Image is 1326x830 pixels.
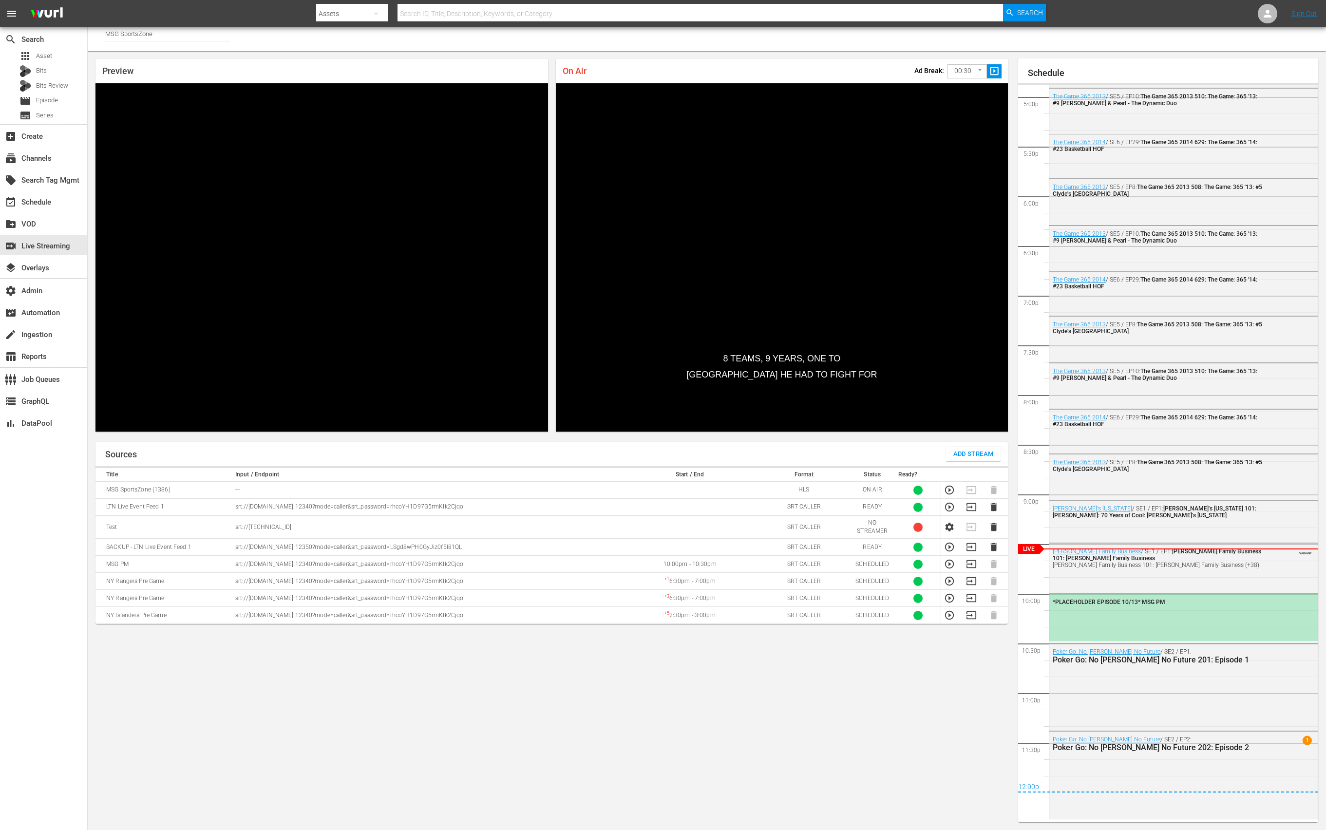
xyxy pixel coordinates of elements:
[36,51,52,61] span: Asset
[944,522,955,532] button: Configure
[1053,548,1261,562] span: [PERSON_NAME] Family Business 101: [PERSON_NAME] Family Business
[5,351,17,362] span: Reports
[5,240,17,252] span: Live Streaming
[1053,276,1106,283] a: The Game 365 2014
[1053,505,1132,512] a: [PERSON_NAME]'s [US_STATE]
[1291,10,1317,18] a: Sign Out
[1017,4,1043,21] span: Search
[5,218,17,230] span: VOD
[1053,599,1165,605] span: *PLACEHOLDER EPISODE 10/13* MSG PM
[1003,4,1046,21] button: Search
[850,499,895,516] td: READY
[1053,321,1265,335] div: / SE5 / EP8:
[95,573,232,590] td: NY Rangers Pre Game
[1053,184,1262,197] span: The Game 365 2013 508: The Game: 365 '13: #5 Clyde's [GEOGRAPHIC_DATA]
[235,594,619,603] p: srt://[DOMAIN_NAME]:12340?mode=caller&srt_password=rhcoYH1D97G5rmKIk2Cjqo
[1053,321,1262,335] span: The Game 365 2013 508: The Game: 365 '13: #5 Clyde's [GEOGRAPHIC_DATA]
[944,559,955,569] button: Preview Stream
[966,593,977,604] button: Transition
[966,502,977,512] button: Transition
[1053,548,1141,555] a: [PERSON_NAME] Family Business
[1053,459,1262,472] span: The Game 365 2013 508: The Game: 365 '13: #5 Clyde's [GEOGRAPHIC_DATA]
[947,62,987,80] div: 00:30
[944,485,955,495] button: Preview Stream
[988,522,999,532] button: Delete
[989,66,1000,77] span: slideshow_sharp
[1053,93,1257,107] span: The Game 365 2013 510: The Game: 365 '13: #9 [PERSON_NAME] & Pearl - The Dynamic Duo
[758,499,850,516] td: SRT CALLER
[5,196,17,208] span: Schedule
[622,607,758,624] td: 2:30pm - 3:00pm
[758,539,850,556] td: SRT CALLER
[95,539,232,556] td: BACKUP - LTN Live Event Feed 1
[914,67,944,75] p: Ad Break:
[946,447,1001,461] button: Add Stream
[235,560,619,568] p: srt://[DOMAIN_NAME]:12340?mode=caller&srt_password=rhcoYH1D97G5rmKIk2Cjqo
[1053,648,1160,655] a: Poker Go: No [PERSON_NAME] No Future
[235,543,619,551] p: srt://[DOMAIN_NAME]:12350?mode=caller&srt_password=LSgd8wPH0GyJiz0f5I81QL
[1028,68,1318,78] h1: Schedule
[5,307,17,319] span: Automation
[622,468,758,482] th: Start / End
[1053,139,1106,146] a: The Game 365 2014
[622,556,758,573] td: 10:00pm - 10:30pm
[758,482,850,499] td: HLS
[232,482,622,499] td: ---
[966,542,977,552] button: Transition
[556,83,1008,432] div: Video Player
[953,449,994,460] span: Add Stream
[1053,505,1265,519] div: / SE1 / EP1:
[1053,276,1265,290] div: / SE6 / EP29:
[95,468,232,482] th: Title
[944,502,955,512] button: Preview Stream
[944,610,955,621] button: Preview Stream
[850,573,895,590] td: SCHEDULED
[5,152,17,164] span: Channels
[1053,230,1257,244] span: The Game 365 2013 510: The Game: 365 '13: #9 [PERSON_NAME] & Pearl - The Dynamic Duo
[1053,368,1265,381] div: / SE5 / EP10:
[235,577,619,585] p: srt://[DOMAIN_NAME]:12340?mode=caller&srt_password=rhcoYH1D97G5rmKIk2Cjqo
[1053,230,1106,237] a: The Game 365 2013
[1053,414,1265,428] div: / SE6 / EP29:
[895,468,941,482] th: Ready?
[1053,93,1106,100] a: The Game 365 2013
[850,482,895,499] td: ON AIR
[5,374,17,385] span: Job Queues
[850,590,895,607] td: SCHEDULED
[1053,184,1106,190] a: The Game 365 2013
[95,556,232,573] td: MSG PM
[5,34,17,45] span: Search
[1053,562,1265,568] div: [PERSON_NAME] Family Business 101: [PERSON_NAME] Family Business (+38)
[563,66,587,76] span: On Air
[19,80,31,92] div: Bits Review
[1053,139,1265,152] div: / SE6 / EP29:
[988,502,999,512] button: Delete
[1303,736,1312,745] span: 1
[1053,459,1265,472] div: / SE5 / EP8:
[622,590,758,607] td: 6:30pm - 7:00pm
[1053,736,1160,743] a: Poker Go: No [PERSON_NAME] No Future
[966,610,977,621] button: Transition
[944,542,955,552] button: Preview Stream
[5,285,17,297] span: Admin
[850,516,895,539] td: NO STREAMER
[235,503,619,511] p: srt://[DOMAIN_NAME]:12340?mode=caller&srt_password=rhcoYH1D97G5rmKIk2Cjqo
[944,593,955,604] button: Preview Stream
[758,590,850,607] td: SRT CALLER
[19,110,31,121] span: Series
[36,95,58,105] span: Episode
[232,468,622,482] th: Input / Endpoint
[758,607,850,624] td: SRT CALLER
[95,607,232,624] td: NY Islanders Pre Game
[23,2,70,25] img: ans4CAIJ8jUAAAAAAAAAAAAAAAAAAAAAAAAgQb4GAAAAAAAAAAAAAAAAAAAAAAAAJMjXAAAAAAAAAAAAAAAAAAAAAAAAgAT5G...
[850,556,895,573] td: SCHEDULED
[235,523,619,531] p: srt://[TECHNICAL_ID]
[95,590,232,607] td: NY Rangers Pre Game
[1053,139,1257,152] span: The Game 365 2014 629: The Game: 365 '14: #23 Basketball HOF
[1053,505,1256,519] span: [PERSON_NAME]'s [US_STATE] 101: [PERSON_NAME]: 70 Years of Cool: [PERSON_NAME]'s [US_STATE]
[850,607,895,624] td: SCHEDULED
[988,542,999,552] button: Delete
[1053,548,1265,568] div: / SE1 / EP1:
[1053,655,1265,664] div: Poker Go: No [PERSON_NAME] No Future 201: Episode 1
[5,262,17,274] span: Overlays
